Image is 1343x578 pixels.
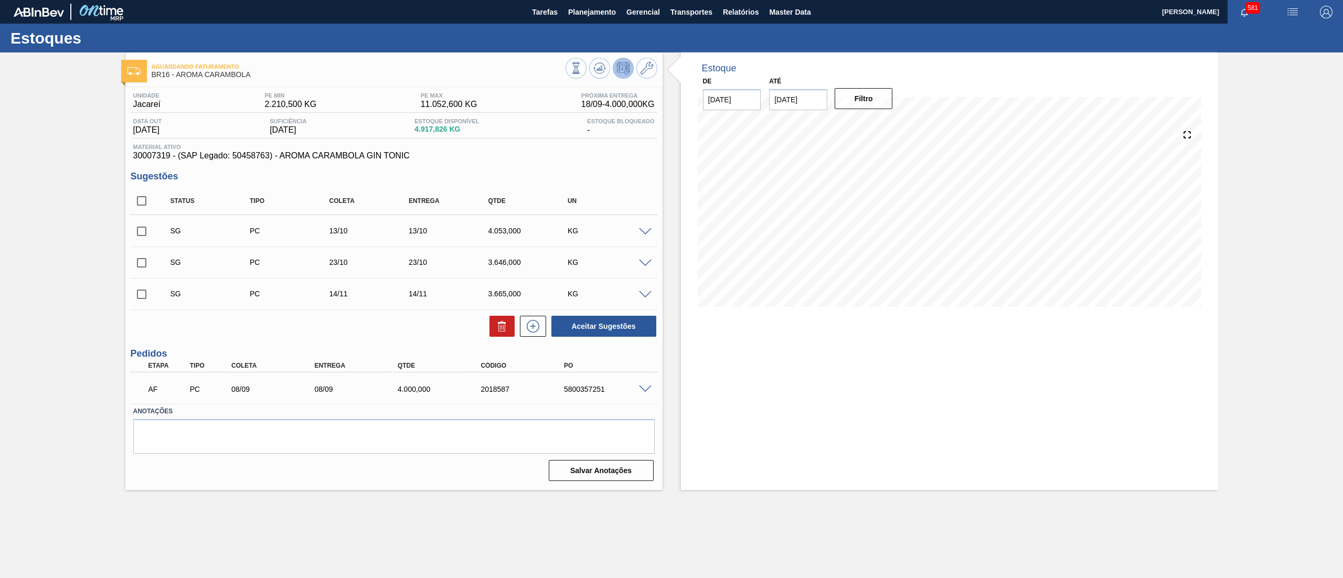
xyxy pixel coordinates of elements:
[187,385,232,393] div: Pedido de Compra
[515,316,546,337] div: Nova sugestão
[549,460,654,481] button: Salvar Anotações
[229,362,324,369] div: Coleta
[148,385,188,393] p: AF
[406,290,497,298] div: 14/11/2025
[247,290,338,298] div: Pedido de Compra
[565,290,656,298] div: KG
[1320,6,1333,18] img: Logout
[152,71,566,79] span: BR16 - AROMA CARAMBOLA
[131,348,657,359] h3: Pedidos
[14,7,64,17] img: TNhmsLtSVTkK8tSr43FrP2fwEKptu5GPRR3wAAAABJRU5ErkJggg==
[127,67,141,75] img: Ícone
[581,100,655,109] span: 18/09 - 4.000,000 KG
[264,100,316,109] span: 2.210,500 KG
[414,125,479,133] span: 4.917,826 KG
[133,100,161,109] span: Jacareí
[769,78,781,85] label: Até
[146,378,191,401] div: Aguardando Faturamento
[485,258,576,266] div: 3.646,000
[581,92,655,99] span: Próxima Entrega
[247,227,338,235] div: Pedido de Compra
[133,125,162,135] span: [DATE]
[133,92,161,99] span: Unidade
[152,63,566,70] span: Aguardando Faturamento
[312,362,407,369] div: Entrega
[133,151,655,160] span: 30007319 - (SAP Legado: 50458763) - AROMA CARAMBOLA GIN TONIC
[703,89,761,110] input: dd/mm/yyyy
[395,362,490,369] div: Qtde
[229,385,324,393] div: 08/09/2025
[406,258,497,266] div: 23/10/2025
[478,362,573,369] div: Código
[566,58,587,79] button: Visão Geral dos Estoques
[484,316,515,337] div: Excluir Sugestões
[414,118,479,124] span: Estoque Disponível
[551,316,656,337] button: Aceitar Sugestões
[565,258,656,266] div: KG
[532,6,558,18] span: Tarefas
[565,197,656,205] div: UN
[626,6,660,18] span: Gerencial
[312,385,407,393] div: 08/09/2025
[168,258,259,266] div: Sugestão Criada
[421,100,477,109] span: 11.052,600 KG
[133,144,655,150] span: Material ativo
[264,92,316,99] span: PE MIN
[636,58,657,79] button: Ir ao Master Data / Geral
[421,92,477,99] span: PE MAX
[769,89,827,110] input: dd/mm/yyyy
[270,118,306,124] span: Suficiência
[478,385,573,393] div: 2018587
[613,58,634,79] button: Desprogramar Estoque
[146,362,191,369] div: Etapa
[723,6,759,18] span: Relatórios
[1286,6,1299,18] img: userActions
[703,78,712,85] label: De
[565,227,656,235] div: KG
[187,362,232,369] div: Tipo
[568,6,616,18] span: Planejamento
[485,227,576,235] div: 4.053,000
[406,227,497,235] div: 13/10/2025
[247,258,338,266] div: Pedido de Compra
[168,227,259,235] div: Sugestão Criada
[835,88,893,109] button: Filtro
[406,197,497,205] div: Entrega
[546,315,657,338] div: Aceitar Sugestões
[485,290,576,298] div: 3.665,000
[1228,5,1261,19] button: Notificações
[589,58,610,79] button: Atualizar Gráfico
[395,385,490,393] div: 4.000,000
[168,290,259,298] div: Sugestão Criada
[326,227,417,235] div: 13/10/2025
[561,362,656,369] div: PO
[326,258,417,266] div: 23/10/2025
[485,197,576,205] div: Qtde
[270,125,306,135] span: [DATE]
[702,63,737,74] div: Estoque
[131,171,657,182] h3: Sugestões
[1245,2,1260,14] span: 581
[670,6,712,18] span: Transportes
[247,197,338,205] div: Tipo
[133,404,655,419] label: Anotações
[587,118,654,124] span: Estoque Bloqueado
[326,197,417,205] div: Coleta
[168,197,259,205] div: Status
[326,290,417,298] div: 14/11/2025
[769,6,811,18] span: Master Data
[584,118,657,135] div: -
[10,32,197,44] h1: Estoques
[561,385,656,393] div: 5800357251
[133,118,162,124] span: Data out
